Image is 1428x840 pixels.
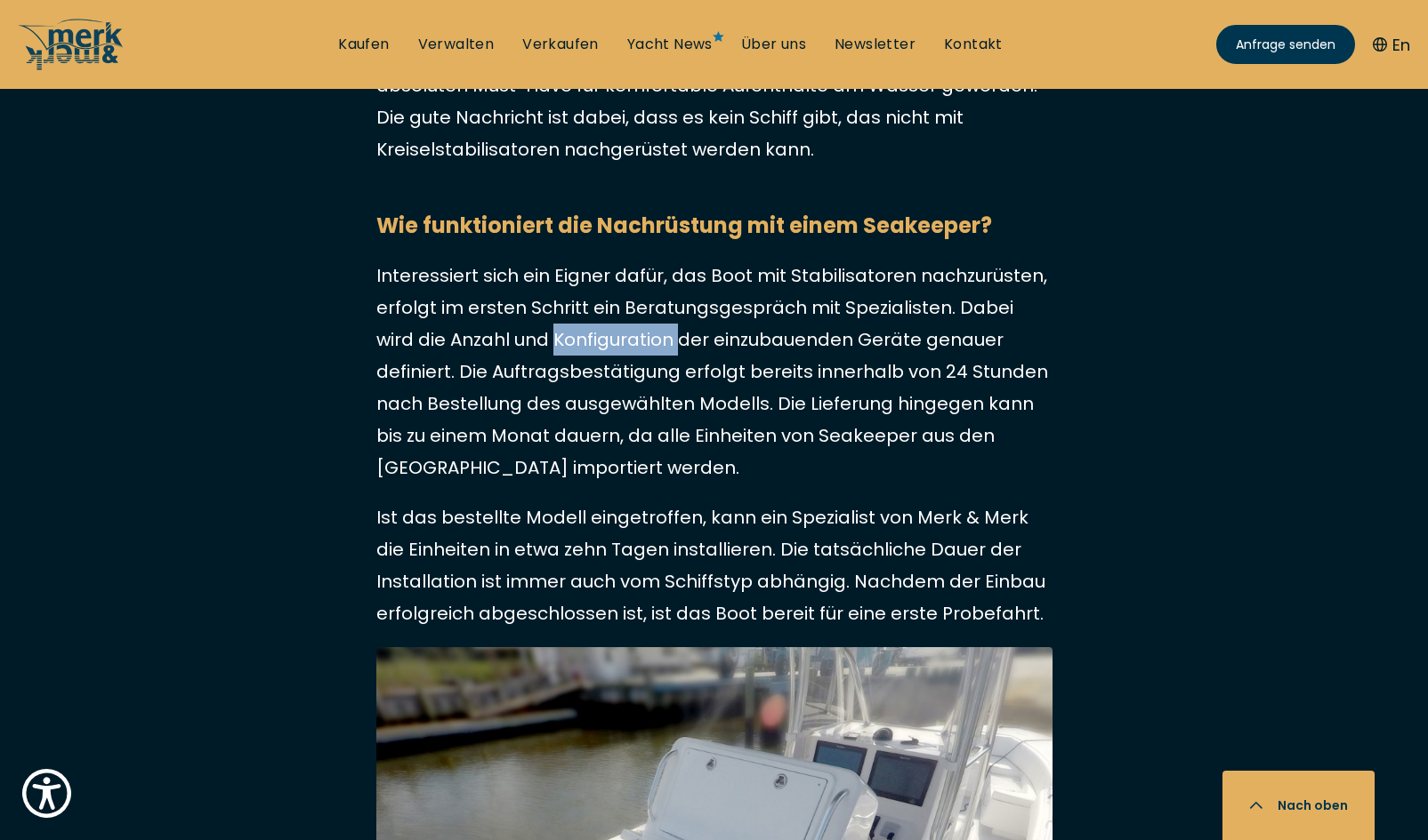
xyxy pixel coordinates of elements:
[338,35,389,54] a: Kaufen
[1236,36,1335,54] span: Anfrage senden
[376,37,1053,165] p: Für die meisten Bootseigner ist ein Stabilisatorensystem zu einem absoluten Must-Have für komfort...
[376,211,992,240] strong: Wie funktioniert die Nachrüstung mit einem Seakeeper?
[376,260,1053,484] p: Interessiert sich ein Eigner dafür, das Boot mit Stabilisatoren nachzurüsten, erfolgt im ersten S...
[835,35,916,54] a: Newsletter
[418,35,495,54] a: Verwalten
[627,35,713,54] a: Yacht News
[1222,771,1375,840] button: Nach oben
[741,35,806,54] a: Über uns
[376,501,1053,629] p: Ist das bestellte Modell eingetroffen, kann ein Spezialist von Merk & Merk die Einheiten in etwa ...
[522,35,599,54] a: Verkaufen
[944,35,1003,54] a: Kontakt
[1373,33,1410,57] button: En
[18,764,76,822] button: Show Accessibility Preferences
[1216,25,1355,64] a: Anfrage senden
